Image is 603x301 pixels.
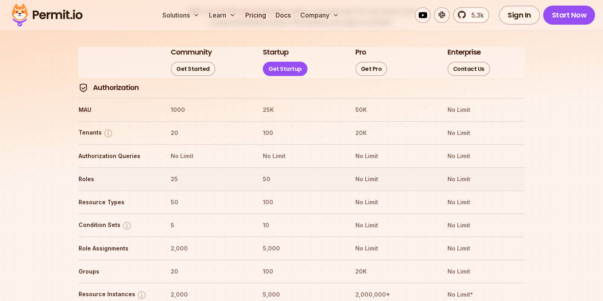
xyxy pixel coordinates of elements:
th: MAU [78,104,156,116]
th: 5 [170,219,248,232]
th: 50K [355,104,433,116]
th: 10 [262,219,340,232]
th: 20K [355,127,433,139]
a: Sign In [499,6,540,25]
th: No Limit [355,150,433,162]
button: Condition Sets [79,221,132,231]
a: Get Pro [355,62,388,76]
a: Docs [272,7,294,23]
th: 2,000,000* [355,288,433,301]
th: No Limit [447,127,525,139]
th: Groups [78,265,156,278]
th: 2,000 [170,288,248,301]
a: Get Startup [263,62,307,76]
th: No Limit [447,173,525,186]
th: Roles [78,173,156,186]
th: No Limit [355,196,433,209]
th: 25K [262,104,340,116]
th: Resource Types [78,196,156,209]
th: 25 [170,173,248,186]
th: No Limit [355,219,433,232]
a: Pricing [242,7,269,23]
th: No Limit [262,150,340,162]
button: Learn [206,7,239,23]
th: 20 [170,127,248,139]
a: Contact Us [447,62,490,76]
img: Authorization [79,83,88,93]
th: 50 [262,173,340,186]
th: No Limit [355,173,433,186]
h3: Enterprise [447,47,481,57]
button: Resource Instances [79,290,147,300]
th: 100 [262,127,340,139]
a: Start Now [543,6,595,25]
th: 100 [262,265,340,278]
span: 5.3k [467,10,484,20]
th: 2,000 [170,242,248,255]
th: No Limit [447,104,525,116]
th: 1000 [170,104,248,116]
th: No Limit [447,150,525,162]
h3: Startup [263,47,288,57]
th: No Limit [447,265,525,278]
th: No Limit [447,242,525,255]
h3: Community [171,47,212,57]
th: No Limit [355,242,433,255]
th: Role Assignments [78,242,156,255]
button: Solutions [159,7,203,23]
th: 20 [170,265,248,278]
a: 5.3k [453,7,489,23]
th: 20K [355,265,433,278]
th: No Limit [170,150,248,162]
th: Authorization Queries [78,150,156,162]
img: Permit logo [8,2,86,29]
th: 5,000 [262,288,340,301]
h3: Pro [355,47,366,57]
th: 5,000 [262,242,340,255]
button: Tenants [79,128,113,138]
th: 100 [262,196,340,209]
h4: Authorization [93,83,139,93]
th: No Limit [447,219,525,232]
a: Get Started [171,62,215,76]
button: Company [297,7,342,23]
th: No Limit* [447,288,525,301]
th: No Limit [447,196,525,209]
th: 50 [170,196,248,209]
